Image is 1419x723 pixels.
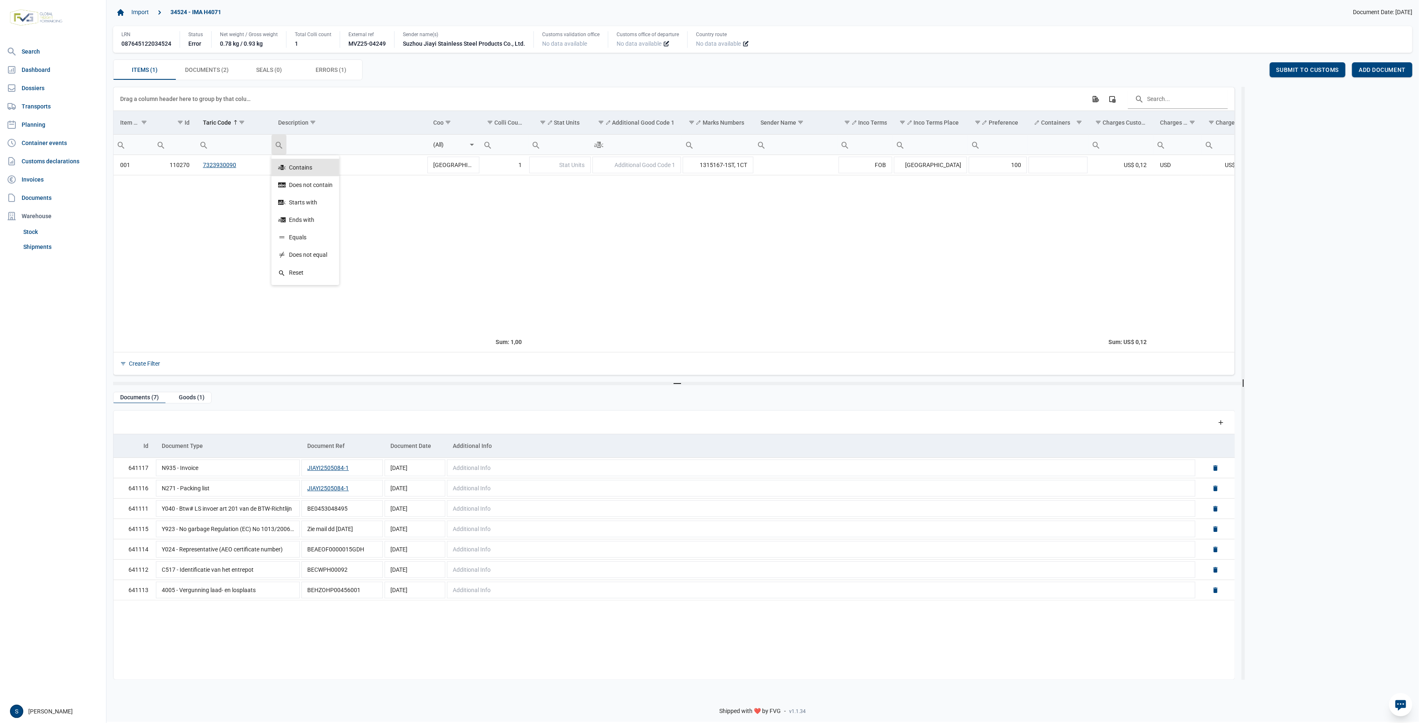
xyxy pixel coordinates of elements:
a: Delete [1212,505,1219,512]
button: JIAYI2505084-1 [307,464,349,472]
span: [DATE] [390,485,407,492]
div: Status [188,31,203,38]
div: Search box [271,135,286,155]
div: Document Date [390,443,431,449]
a: Documents [3,189,103,206]
div: Net weight / Gross weight [220,31,278,38]
input: Filter cell [1028,135,1088,155]
span: BEAEOF0000015GDH [307,546,364,553]
span: - [785,708,786,715]
span: Show filter options for column 'Preference' [975,119,981,125]
a: Invoices [3,171,103,188]
span: US$ 0,07 [1225,161,1248,169]
span: Show filter options for column 'Inco Terms' [844,119,851,125]
td: Filter cell [1202,134,1254,155]
td: Column Document Type [155,434,301,458]
div: Search box [682,135,697,155]
div: Charges Customs Currency [1160,119,1188,126]
div: Coo [433,119,444,126]
td: Y040 - Btw# LS invoer art 201 van de BTW-Richtlijn [155,499,301,519]
span: Reset [289,269,304,276]
span: [DATE] [390,587,407,593]
img: FVG - Global freight forwarding [7,6,66,29]
div: Preference [982,119,1017,126]
td: Column Taric Code [196,111,271,135]
a: Transports [3,98,103,115]
a: 7323930090 [203,162,236,168]
div: Data grid with 1 rows and 25 columns [114,87,1234,375]
div: Document Type [162,443,203,449]
td: Column Description [271,111,427,135]
div: Split bar [113,382,1241,385]
div: Search box [271,246,339,263]
div: Stat Units [548,119,580,126]
span: Ends with [289,216,314,224]
div: Drag a column header here to group by that column [120,92,254,106]
td: Column Document Date [384,434,446,458]
td: Column Containers [1028,111,1088,135]
td: Column Id [153,111,196,135]
span: Additional Info [453,505,491,512]
span: US$ 0,12 [1124,161,1147,169]
div: Search box [271,159,339,176]
td: 001 [114,155,153,175]
td: 641117 [114,458,155,478]
span: Additional Info [453,465,491,471]
td: Column Document Ref [301,434,384,458]
div: Customs office of departure [617,31,679,38]
td: Column Colli Count [480,111,528,135]
button: JIAYI2505084-1 [307,484,349,492]
a: Delete [1212,546,1219,553]
input: Filter cell [838,135,893,155]
span: Additional Good Code 1 [614,162,675,168]
div: Search box [196,135,211,155]
td: Filter cell [1088,134,1153,155]
td: Column Charges VAT [1202,111,1254,135]
span: Show filter options for column 'Charges Customs' [1095,119,1101,125]
td: Column Item Nr [114,111,153,135]
a: Delete [1212,464,1219,472]
td: 641111 [114,499,155,519]
div: Search box [271,194,339,211]
span: Show filter options for column 'Id' [177,119,183,125]
div: Search box [528,135,543,155]
div: External ref [348,31,386,38]
span: Does not contain [289,181,333,189]
a: Delete [1212,566,1219,573]
span: Add document [1359,66,1406,73]
td: Filter cell [592,134,682,155]
div: Search box [754,135,769,155]
td: Filter cell [427,134,480,155]
div: Charges Customs Sum: US$ 0,12 [1095,338,1147,346]
span: Does not equal [289,251,327,258]
span: Show filter options for column 'Description' [310,119,316,125]
span: [DATE] [390,465,407,471]
div: Split bar [1241,87,1245,680]
td: 641114 [114,539,155,560]
td: Y923 - No garbage Regulation (EC) No 1013/2006 (OJ L 190) [155,519,301,539]
div: LRN [121,31,171,38]
td: Filter cell [893,134,968,155]
div: Search box [838,135,853,155]
div: S [10,705,23,718]
div: Id [143,443,148,449]
span: [DATE] [390,546,407,553]
span: No data available [696,39,741,48]
span: Show filter options for column 'Sender Name' [798,119,804,125]
a: Import [128,5,152,20]
td: Frying pan Helix 20cm [271,155,427,175]
span: Show filter options for column 'Coo' [445,119,451,125]
span: BECWPH00092 [307,566,348,573]
div: Add document [1352,62,1412,77]
span: Additional Info [453,566,491,573]
span: Show filter options for column 'Stat Units' [540,119,546,125]
td: 641113 [114,580,155,600]
span: Document Date: [DATE] [1353,9,1412,16]
span: Show filter options for column 'Item Nr' [141,119,147,125]
div: Search box [153,135,168,155]
div: Column Chooser [1105,91,1120,106]
td: [GEOGRAPHIC_DATA] [427,155,480,175]
td: Column Sender Name [754,111,838,135]
div: Warehouse [3,208,103,224]
input: Filter cell [682,135,754,155]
